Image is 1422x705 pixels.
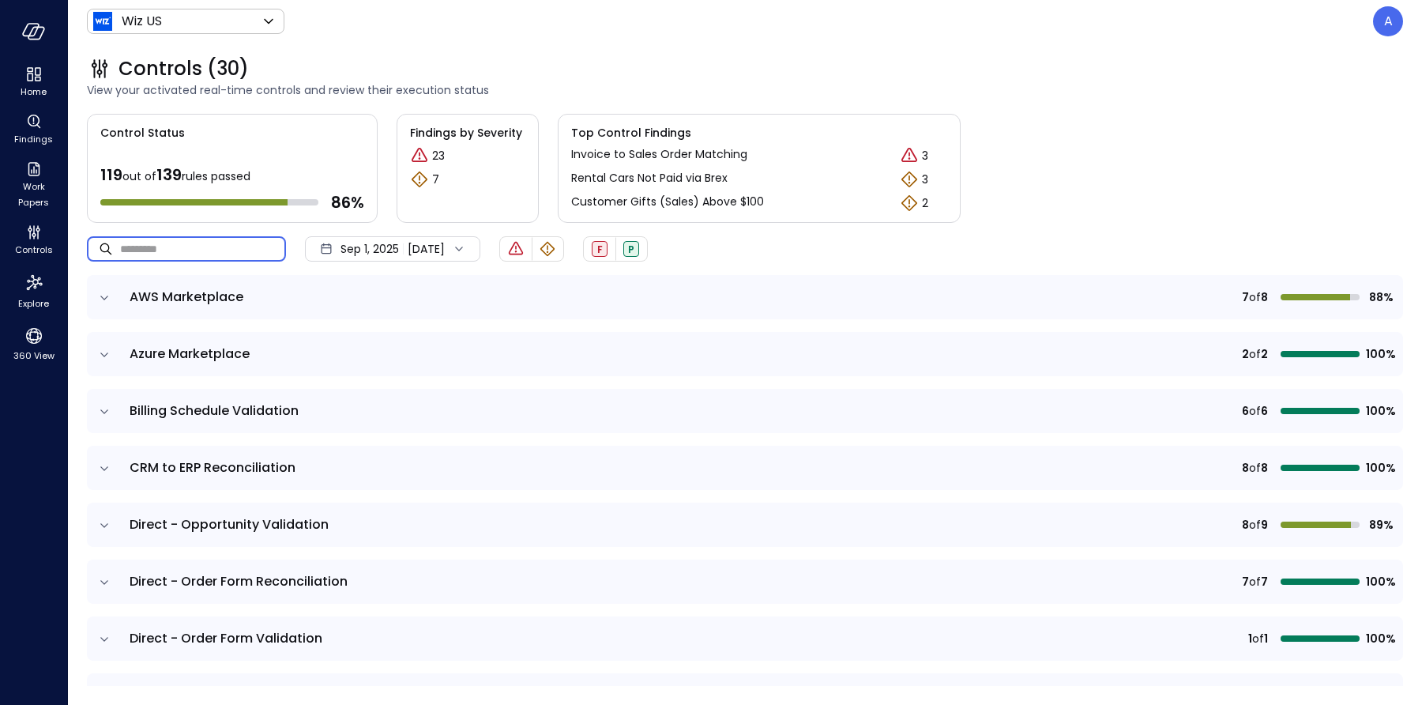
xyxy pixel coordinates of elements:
[122,168,156,184] span: out of
[1249,573,1261,590] span: of
[1249,288,1261,306] span: of
[628,243,634,256] span: P
[1261,459,1268,477] span: 8
[182,168,250,184] span: rules passed
[96,575,112,590] button: expand row
[3,322,64,365] div: 360 View
[87,81,1403,99] span: View your activated real-time controls and review their execution status
[96,518,112,533] button: expand row
[21,84,47,100] span: Home
[331,192,364,213] span: 86 %
[623,241,639,257] div: Passed
[1249,459,1261,477] span: of
[122,12,162,31] p: Wiz US
[9,179,58,210] span: Work Papers
[597,243,603,256] span: F
[571,194,764,210] p: Customer Gifts (Sales) Above $100
[1366,516,1394,533] span: 89%
[571,170,728,189] a: Rental Cars Not Paid via Brex
[1242,402,1249,420] span: 6
[1373,6,1403,36] div: Avi Brandwain
[1248,630,1252,647] span: 1
[130,572,348,590] span: Direct - Order Form Reconciliation
[539,240,556,258] div: Warning
[1366,573,1394,590] span: 100%
[1252,630,1264,647] span: of
[18,296,49,311] span: Explore
[1242,573,1249,590] span: 7
[1261,516,1268,533] span: 9
[571,124,947,141] span: Top Control Findings
[1249,516,1261,533] span: of
[96,347,112,363] button: expand row
[96,461,112,477] button: expand row
[1261,288,1268,306] span: 8
[1261,573,1268,590] span: 7
[3,158,64,212] div: Work Papers
[340,240,399,258] span: Sep 1, 2025
[96,631,112,647] button: expand row
[3,111,64,149] div: Findings
[93,12,112,31] img: Icon
[118,56,249,81] span: Controls (30)
[13,348,55,364] span: 360 View
[410,124,525,141] span: Findings by Severity
[3,63,64,101] div: Home
[410,170,429,189] div: Warning
[571,146,747,163] p: Invoice to Sales Order Matching
[156,164,182,186] span: 139
[1366,630,1394,647] span: 100%
[1242,516,1249,533] span: 8
[1366,402,1394,420] span: 100%
[592,241,608,257] div: Failed
[571,146,747,165] a: Invoice to Sales Order Matching
[96,404,112,420] button: expand row
[922,172,928,188] p: 3
[922,195,928,212] p: 2
[900,170,919,189] div: Warning
[3,269,64,313] div: Explore
[15,242,53,258] span: Controls
[410,146,429,165] div: Critical
[1261,402,1268,420] span: 6
[900,194,919,213] div: Warning
[130,402,299,420] span: Billing Schedule Validation
[1366,459,1394,477] span: 100%
[1242,345,1249,363] span: 2
[571,170,728,187] p: Rental Cars Not Paid via Brex
[3,221,64,259] div: Controls
[88,115,185,141] span: Control Status
[14,131,53,147] span: Findings
[432,172,439,188] p: 7
[130,288,243,306] span: AWS Marketplace
[432,148,445,164] p: 23
[900,146,919,165] div: Critical
[1249,345,1261,363] span: of
[96,290,112,306] button: expand row
[1242,459,1249,477] span: 8
[1249,402,1261,420] span: of
[1366,345,1394,363] span: 100%
[1261,345,1268,363] span: 2
[1242,288,1249,306] span: 7
[507,240,525,258] div: Critical
[130,458,295,477] span: CRM to ERP Reconciliation
[922,148,928,164] p: 3
[1384,12,1393,31] p: A
[130,345,250,363] span: Azure Marketplace
[130,515,329,533] span: Direct - Opportunity Validation
[1366,288,1394,306] span: 88%
[130,629,322,647] span: Direct - Order Form Validation
[571,194,764,213] a: Customer Gifts (Sales) Above $100
[100,164,122,186] span: 119
[1264,630,1268,647] span: 1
